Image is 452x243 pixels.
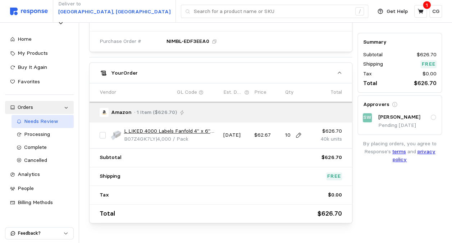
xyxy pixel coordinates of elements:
[5,182,74,195] a: People
[414,79,437,88] p: $626.70
[111,109,132,116] p: Amazon
[124,136,155,142] span: B07Z4GK7LY
[111,69,137,77] h5: Your Order
[392,148,406,155] a: terms
[373,5,412,18] button: Get Help
[100,208,115,219] p: Total
[18,50,48,56] span: My Products
[166,37,209,45] p: NIMBL-EDF3EEA0
[363,101,389,109] h5: Approvers
[18,199,53,206] span: Billing Methods
[5,101,74,114] a: Orders
[363,79,377,88] p: Total
[426,1,428,9] p: 1
[194,5,352,18] input: Search for a product name or SKU
[18,230,63,237] p: Feedback?
[387,8,408,16] p: Get Help
[327,172,341,180] p: Free
[90,63,352,83] button: YourOrder
[417,51,437,59] p: $626.70
[12,141,74,154] a: Complete
[223,131,249,139] p: [DATE]
[432,8,439,16] p: CG
[155,136,188,142] span: | 4,000 / Pack
[177,88,197,96] p: GL Code
[316,127,342,135] p: $626.70
[363,114,371,122] p: SW
[10,8,48,15] img: svg%3e
[5,61,74,74] a: Buy It Again
[5,196,74,209] a: Billing Methods
[285,131,291,139] p: 10
[18,78,40,85] span: Favorites
[100,191,109,199] p: Tax
[18,64,47,70] span: Buy It Again
[5,168,74,181] a: Analytics
[223,88,243,96] p: Est. Delivery
[18,171,40,177] span: Analytics
[18,185,34,191] span: People
[330,88,342,96] p: Total
[5,227,73,239] button: Feedback?
[355,7,364,16] div: /
[363,61,383,69] p: Shipping
[5,47,74,60] a: My Products
[134,109,177,116] p: · 1 Item ($626.70)
[12,115,74,128] a: Needs Review
[328,191,342,199] p: $0.00
[363,51,382,59] p: Subtotal
[316,135,342,143] p: 40k units
[5,75,74,88] a: Favorites
[18,103,61,111] div: Orders
[429,5,442,18] button: CG
[423,70,437,78] p: $0.00
[24,118,58,124] span: Needs Review
[18,36,32,42] span: Home
[12,128,74,141] a: Processing
[124,127,218,135] a: L LIKED 4000 Labels Fanfold 4" x 6" Direct Thermal Labels, with Perforated line for Thermal Print...
[254,131,280,139] p: $62.67
[378,122,437,130] p: Pending [DATE]
[363,38,437,46] h5: Summary
[318,208,342,219] p: $626.70
[321,154,342,162] p: $626.70
[285,88,294,96] p: Qty
[111,130,121,141] img: 61kZ5mp4iJL.__AC_SX300_SY300_QL70_FMwebp_.jpg
[90,83,352,222] div: YourOrder
[58,8,170,16] p: [GEOGRAPHIC_DATA], [GEOGRAPHIC_DATA]
[100,88,116,96] p: Vendor
[12,154,74,167] a: Cancelled
[422,61,435,69] p: Free
[100,37,141,45] span: Purchase Order #
[357,140,442,164] p: By placing orders, you agree to Response's and
[24,131,50,137] span: Processing
[100,172,120,180] p: Shipping
[363,70,371,78] p: Tax
[24,144,47,150] span: Complete
[5,33,74,46] a: Home
[254,88,266,96] p: Price
[378,114,420,121] p: [PERSON_NAME]
[100,154,122,162] p: Subtotal
[24,157,47,163] span: Cancelled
